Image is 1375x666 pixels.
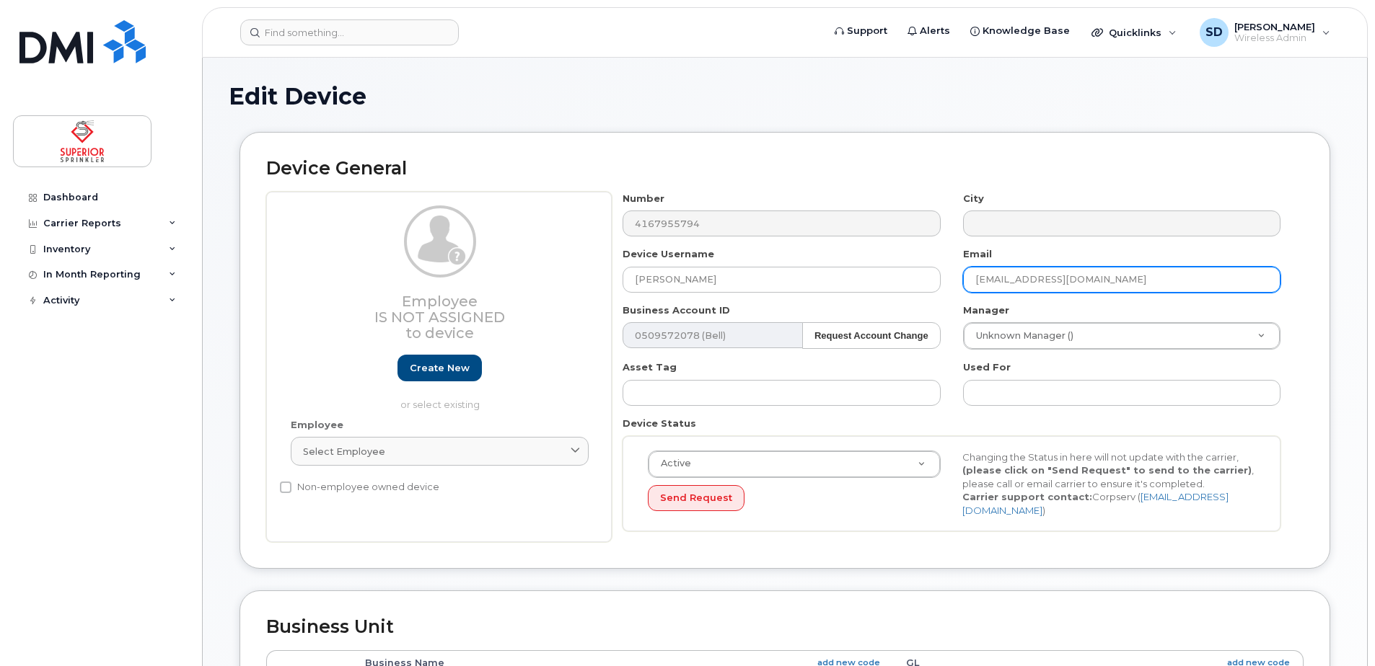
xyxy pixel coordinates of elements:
button: Request Account Change [802,322,941,349]
span: to device [405,324,474,342]
label: City [963,192,984,205]
a: Unknown Manager () [964,323,1280,349]
p: or select existing [291,398,589,412]
label: Manager [963,303,1009,317]
label: Number [623,192,664,205]
strong: Request Account Change [814,330,928,341]
h2: Device General [266,159,1304,179]
h1: Edit Device [229,84,1341,109]
span: Select employee [303,445,385,458]
a: [EMAIL_ADDRESS][DOMAIN_NAME] [962,491,1229,516]
label: Non-employee owned device [280,479,439,496]
span: Active [652,457,691,470]
label: Device Username [623,247,714,261]
h3: Employee [291,293,589,341]
h2: Business Unit [266,617,1304,637]
a: Active [649,451,940,477]
div: Changing the Status in here will not update with the carrier, , please call or email carrier to e... [952,450,1266,518]
a: Create new [397,355,482,381]
label: Employee [291,418,343,432]
label: Business Account ID [623,303,730,317]
span: Is not assigned [374,308,505,326]
label: Email [963,247,992,261]
label: Device Status [623,417,696,430]
button: Send Request [648,485,744,512]
strong: Carrier support contact: [962,491,1092,502]
a: Select employee [291,437,589,466]
label: Asset Tag [623,360,677,374]
input: Non-employee owned device [280,481,291,493]
label: Used For [963,360,1011,374]
strong: (please click on "Send Request" to send to the carrier) [962,464,1252,476]
span: Unknown Manager () [967,329,1073,342]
